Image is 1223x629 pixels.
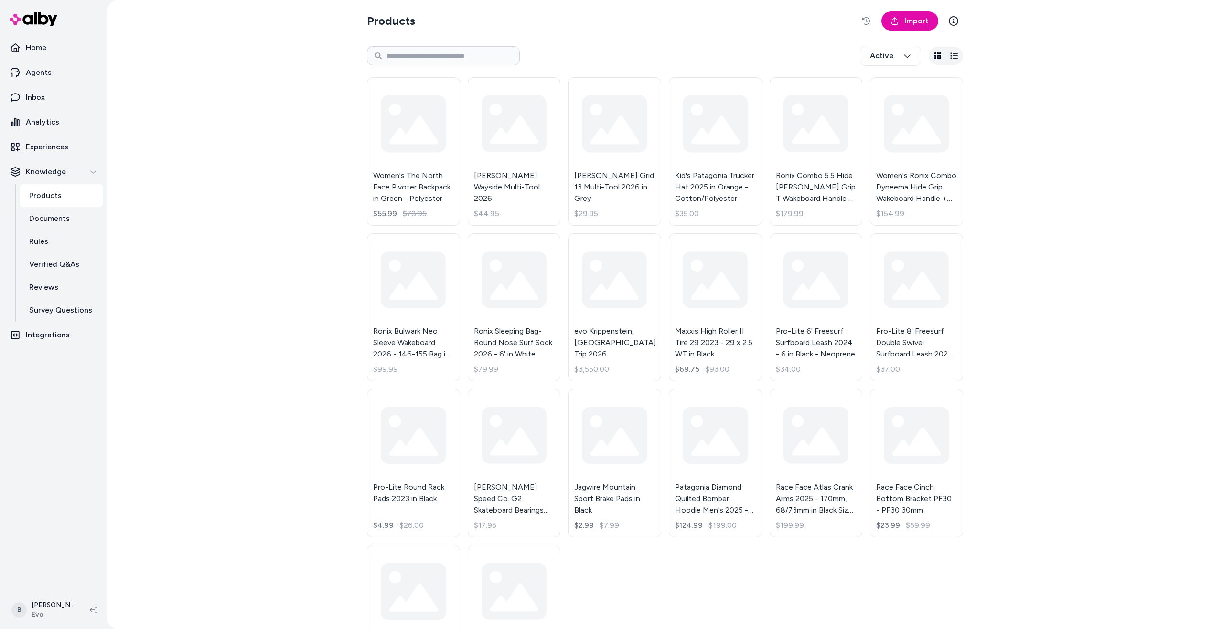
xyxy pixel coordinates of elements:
[468,77,561,226] a: [PERSON_NAME] Wayside Multi-Tool 2026$44.95
[770,389,863,537] a: Race Face Atlas Crank Arms 2025 - 170mm, 68/73mm in Black Size 170mm 68/73mm - Aluminum$199.99
[26,67,52,78] p: Agents
[870,77,963,226] a: Women's Ronix Combo Dyneema Hide Grip Wakeboard Handle + 70 ft Mainline 2026 in White$154.99
[669,389,762,537] a: Patagonia Diamond Quilted Bomber Hoodie Men's 2025 - Small Green - Cotton/Polyester$124.99$199.00
[904,15,929,27] span: Import
[6,595,82,625] button: B[PERSON_NAME]Evo
[468,389,561,537] a: [PERSON_NAME] Speed Co. G2 Skateboard Bearings 2026 - 1$17.95
[20,276,103,299] a: Reviews
[32,610,75,619] span: Evo
[32,600,75,610] p: [PERSON_NAME]
[26,116,59,128] p: Analytics
[367,389,460,537] a: Pro-Lite Round Rack Pads 2023 in Black$4.99$26.00
[20,207,103,230] a: Documents
[4,111,103,134] a: Analytics
[4,86,103,109] a: Inbox
[770,77,863,226] a: Ronix Combo 5.5 Hide [PERSON_NAME] Grip T Wakeboard Handle + 80 ft Mainline 2026 in Green$179.99
[860,46,921,66] button: Active
[4,136,103,158] a: Experiences
[29,282,58,293] p: Reviews
[568,389,661,537] a: Jagwire Mountain Sport Brake Pads in Black$2.99$7.99
[367,233,460,382] a: Ronix Bulwark Neo Sleeve Wakeboard 2026 - 146-155 Bag in [GEOGRAPHIC_DATA]$99.99
[20,253,103,276] a: Verified Q&As
[770,233,863,382] a: Pro-Lite 6' Freesurf Surfboard Leash 2024 - 6 in Black - Neoprene$34.00
[26,329,70,341] p: Integrations
[29,190,62,201] p: Products
[29,304,92,316] p: Survey Questions
[11,602,27,618] span: B
[568,233,661,382] a: evo Krippenstein, [GEOGRAPHIC_DATA] Trip 2026$3,550.00
[26,141,68,153] p: Experiences
[870,389,963,537] a: Race Face Cinch Bottom Bracket PF30 - PF30 30mm$23.99$59.99
[20,184,103,207] a: Products
[367,13,415,29] h2: Products
[4,61,103,84] a: Agents
[870,233,963,382] a: Pro-Lite 8' Freesurf Double Swivel Surfboard Leash 2024 - 8 in Black - Neoprene$37.00
[29,213,70,224] p: Documents
[4,324,103,346] a: Integrations
[669,77,762,226] a: Kid's Patagonia Trucker Hat 2025 in Orange - Cotton/Polyester$35.00
[367,77,460,226] a: Women's The North Face Pivoter Backpack in Green - Polyester$55.99$78.95
[20,230,103,253] a: Rules
[26,92,45,103] p: Inbox
[26,166,66,178] p: Knowledge
[26,42,46,53] p: Home
[29,259,79,270] p: Verified Q&As
[568,77,661,226] a: [PERSON_NAME] Grid 13 Multi-Tool 2026 in Grey$29.95
[4,36,103,59] a: Home
[468,233,561,382] a: Ronix Sleeping Bag- Round Nose Surf Sock 2026 - 6' in White$79.99
[4,160,103,183] button: Knowledge
[10,12,57,26] img: alby Logo
[881,11,938,31] a: Import
[20,299,103,322] a: Survey Questions
[669,233,762,382] a: Maxxis High Roller II Tire 29 2023 - 29 x 2.5 WT in Black$69.75$93.00
[29,236,48,247] p: Rules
